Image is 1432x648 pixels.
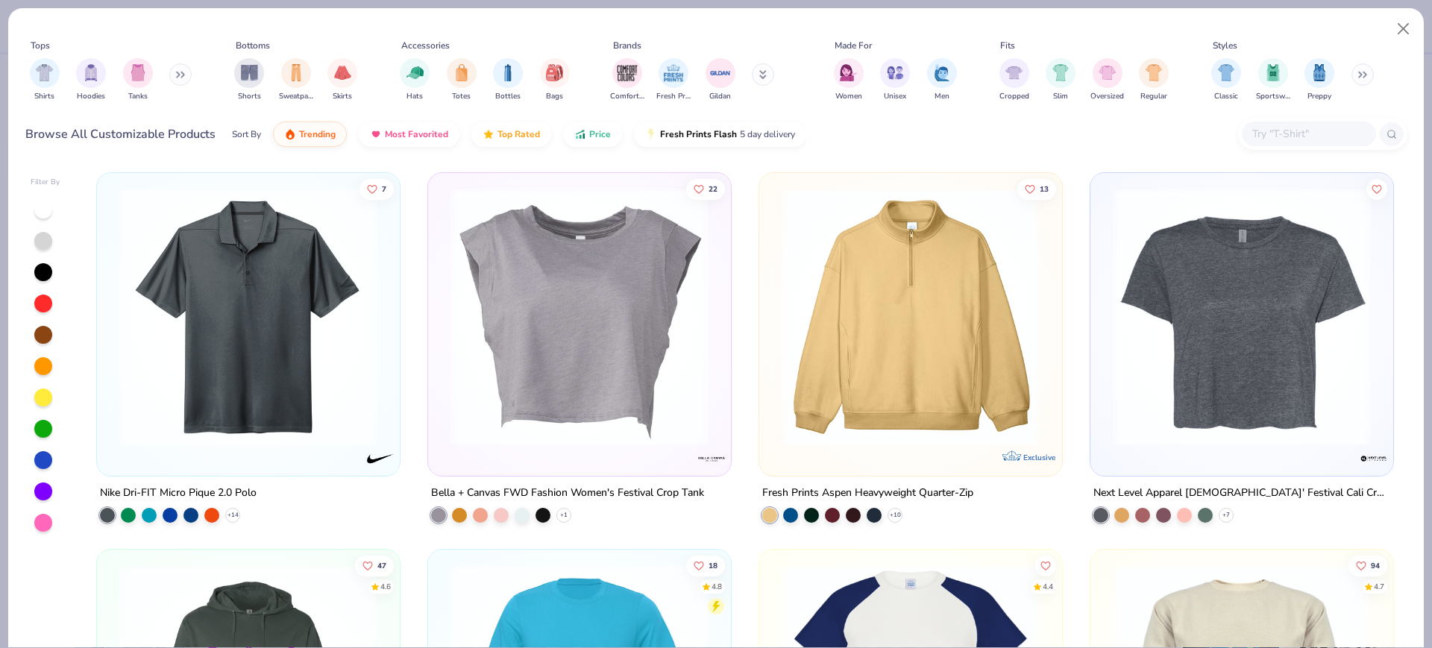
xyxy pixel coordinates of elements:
[709,562,717,569] span: 18
[740,126,795,143] span: 5 day delivery
[406,64,424,81] img: Hats Image
[1005,64,1023,81] img: Cropped Image
[834,58,864,102] div: filter for Women
[1040,185,1049,192] span: 13
[927,58,957,102] button: filter button
[123,58,153,102] div: filter for Tanks
[447,58,477,102] button: filter button
[236,39,270,52] div: Bottoms
[279,91,313,102] span: Sweatpants
[835,39,872,52] div: Made For
[497,128,540,140] span: Top Rated
[610,58,644,102] div: filter for Comfort Colors
[1222,511,1230,520] span: + 7
[1139,58,1169,102] div: filter for Regular
[31,177,60,188] div: Filter By
[385,128,448,140] span: Most Favorited
[333,91,352,102] span: Skirts
[1043,581,1053,592] div: 4.4
[31,39,50,52] div: Tops
[884,91,906,102] span: Unisex
[934,64,950,81] img: Men Image
[1139,58,1169,102] button: filter button
[634,122,806,147] button: Fresh Prints Flash5 day delivery
[1256,58,1290,102] div: filter for Sportswear
[360,178,395,199] button: Like
[1140,91,1167,102] span: Regular
[1311,64,1328,81] img: Preppy Image
[1307,91,1331,102] span: Preppy
[77,91,105,102] span: Hoodies
[774,188,1047,446] img: a5fef0f3-26ac-4d1f-8e04-62fc7b7c0c3a
[443,188,716,446] img: c768ab5a-8da2-4a2e-b8dd-29752a77a1e5
[1090,58,1124,102] div: filter for Oversized
[662,62,685,84] img: Fresh Prints Image
[1389,15,1418,43] button: Close
[130,64,146,81] img: Tanks Image
[241,64,258,81] img: Shorts Image
[284,128,296,140] img: trending.gif
[706,58,735,102] div: filter for Gildan
[359,122,459,147] button: Most Favorited
[1358,444,1388,474] img: Next Level Apparel logo
[76,58,106,102] button: filter button
[400,58,430,102] div: filter for Hats
[610,91,644,102] span: Comfort Colors
[76,58,106,102] div: filter for Hoodies
[560,511,568,520] span: + 1
[1000,39,1015,52] div: Fits
[25,125,216,143] div: Browse All Customizable Products
[610,58,644,102] button: filter button
[1265,64,1281,81] img: Sportswear Image
[401,39,450,52] div: Accessories
[123,58,153,102] button: filter button
[1090,91,1124,102] span: Oversized
[431,484,704,503] div: Bella + Canvas FWD Fashion Women's Festival Crop Tank
[1093,484,1390,503] div: Next Level Apparel [DEMOGRAPHIC_DATA]' Festival Cali Crop T-Shirt
[493,58,523,102] button: filter button
[546,64,562,81] img: Bags Image
[234,58,264,102] div: filter for Shorts
[835,91,862,102] span: Women
[1256,58,1290,102] button: filter button
[128,91,148,102] span: Tanks
[840,64,857,81] img: Women Image
[999,91,1029,102] span: Cropped
[471,122,551,147] button: Top Rated
[112,188,385,446] img: 21fda654-1eb2-4c2c-b188-be26a870e180
[1371,562,1380,569] span: 94
[334,64,351,81] img: Skirts Image
[1023,453,1055,462] span: Exclusive
[1046,58,1075,102] div: filter for Slim
[540,58,570,102] button: filter button
[712,581,722,592] div: 4.8
[299,128,336,140] span: Trending
[273,122,347,147] button: Trending
[1035,555,1056,576] button: Like
[660,128,737,140] span: Fresh Prints Flash
[483,128,494,140] img: TopRated.gif
[1374,581,1384,592] div: 4.7
[493,58,523,102] div: filter for Bottles
[999,58,1029,102] button: filter button
[716,188,989,446] img: fea30bab-9cee-4a4f-98cb-187d2db77708
[1304,58,1334,102] div: filter for Preppy
[887,64,904,81] img: Unisex Image
[1053,91,1068,102] span: Slim
[400,58,430,102] button: filter button
[880,58,910,102] button: filter button
[999,58,1029,102] div: filter for Cropped
[279,58,313,102] button: filter button
[686,555,725,576] button: Like
[1366,178,1387,199] button: Like
[889,511,900,520] span: + 10
[1348,555,1387,576] button: Like
[30,58,60,102] div: filter for Shirts
[1211,58,1241,102] button: filter button
[36,64,53,81] img: Shirts Image
[546,91,563,102] span: Bags
[383,185,387,192] span: 7
[1251,125,1366,142] input: Try "T-Shirt"
[563,122,622,147] button: Price
[656,58,691,102] div: filter for Fresh Prints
